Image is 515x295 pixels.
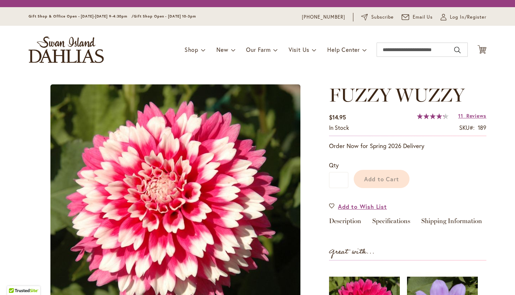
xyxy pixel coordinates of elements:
[302,14,345,21] a: [PHONE_NUMBER]
[329,161,339,169] span: Qty
[478,124,486,132] div: 189
[402,14,433,21] a: Email Us
[459,124,475,131] strong: SKU
[29,14,134,19] span: Gift Shop & Office Open - [DATE]-[DATE] 9-4:30pm /
[371,14,394,21] span: Subscribe
[329,113,346,121] span: $14.95
[216,46,228,53] span: New
[289,46,309,53] span: Visit Us
[338,202,387,211] span: Add to Wish List
[329,246,375,258] strong: Great with...
[329,124,349,132] div: Availability
[329,84,465,106] span: FUZZY WUZZY
[466,112,486,119] span: Reviews
[421,218,482,228] a: Shipping Information
[372,218,410,228] a: Specifications
[458,112,463,119] span: 11
[450,14,486,21] span: Log In/Register
[329,124,349,131] span: In stock
[329,218,486,228] div: Detailed Product Info
[327,46,360,53] span: Help Center
[454,44,461,56] button: Search
[246,46,270,53] span: Our Farm
[413,14,433,21] span: Email Us
[458,112,486,119] a: 11 Reviews
[185,46,198,53] span: Shop
[329,218,361,228] a: Description
[329,202,387,211] a: Add to Wish List
[441,14,486,21] a: Log In/Register
[361,14,394,21] a: Subscribe
[417,113,448,119] div: 86%
[134,14,196,19] span: Gift Shop Open - [DATE] 10-3pm
[29,36,104,63] a: store logo
[329,142,486,150] p: Order Now for Spring 2026 Delivery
